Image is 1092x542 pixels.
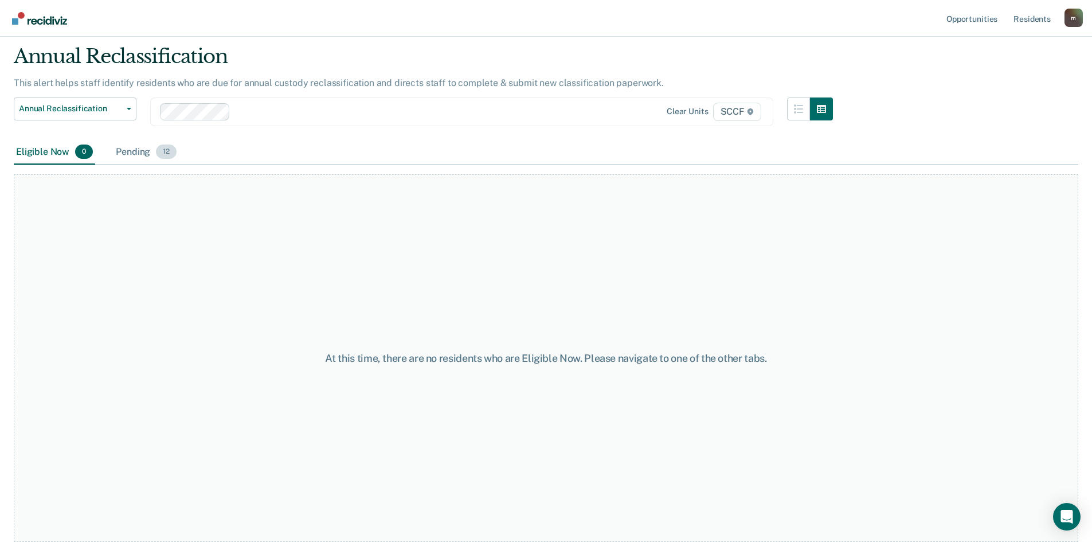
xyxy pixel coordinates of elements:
[75,145,93,159] span: 0
[14,45,833,77] div: Annual Reclassification
[1053,503,1081,531] div: Open Intercom Messenger
[12,12,67,25] img: Recidiviz
[280,352,812,365] div: At this time, there are no residents who are Eligible Now. Please navigate to one of the other tabs.
[713,103,761,121] span: SCCF
[19,104,122,114] span: Annual Reclassification
[14,77,664,88] p: This alert helps staff identify residents who are due for annual custody reclassification and dir...
[667,107,709,116] div: Clear units
[113,140,179,165] div: Pending12
[1064,9,1083,27] div: m
[14,98,136,120] button: Annual Reclassification
[156,145,177,159] span: 12
[1064,9,1083,27] button: Profile dropdown button
[14,140,95,165] div: Eligible Now0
